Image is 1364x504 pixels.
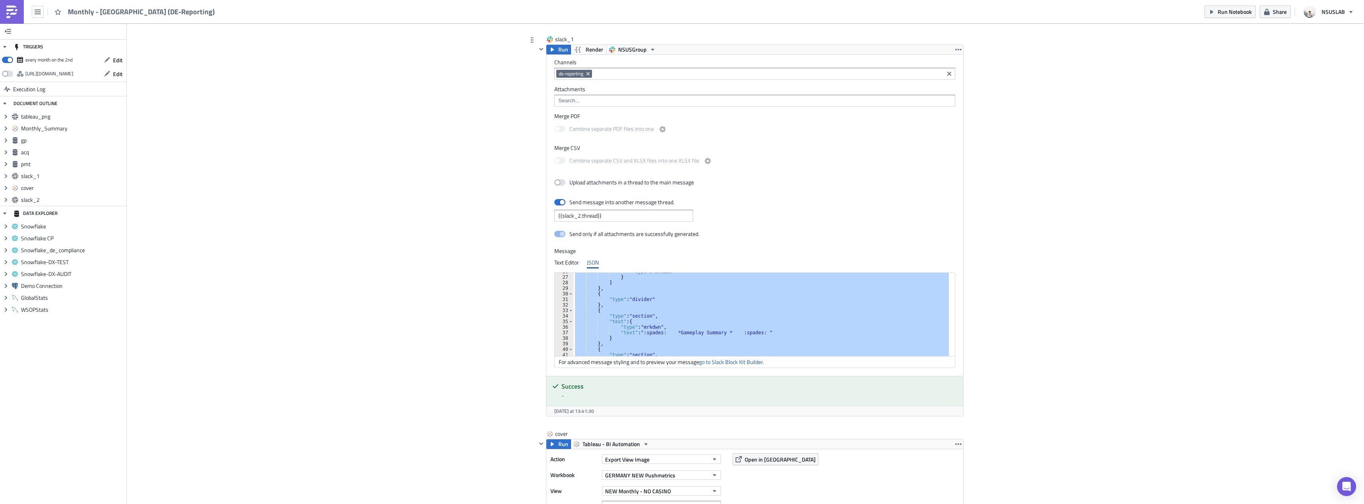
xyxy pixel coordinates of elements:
[555,286,573,291] div: 29
[3,3,414,10] body: Rich Text Area. Press ALT-0 for help.
[1273,8,1287,16] span: Share
[554,179,694,186] label: Upload attachments in a thread to the main message
[605,487,671,495] span: NEW Monthly - NO CASINO
[21,259,125,266] span: Snowflake-DX-TEST
[13,206,57,220] div: DATA EXPLORER
[550,485,598,497] label: View
[571,439,652,449] button: Tableau - BI Automation
[1337,477,1356,496] div: Open Intercom Messenger
[555,291,573,297] div: 30
[6,6,18,18] img: PushMetrics
[550,453,598,465] label: Action
[554,156,713,166] label: Combine separate CSV and XLSX files into one XLSX file
[602,470,721,480] button: GERMANY NEW Pushmetrics
[555,356,955,368] div: For advanced message styling and to preview your message .
[21,184,125,192] span: cover
[550,469,598,481] label: Workbook
[554,210,693,222] input: {{ slack_1.thread }}
[21,306,125,313] span: WSOPStats
[554,144,955,151] label: Merge CSV
[555,313,573,319] div: 34
[561,383,957,389] h5: Success
[1260,6,1291,18] button: Share
[703,156,713,166] button: Combine separate CSV and XLSX files into one XLSX file
[587,257,599,268] div: JSON
[555,341,573,347] div: 39
[561,391,957,400] div: -
[1303,5,1316,19] img: Avatar
[605,455,649,464] span: Export View Image
[21,294,125,301] span: GlobalStats
[25,68,73,80] div: https://pushmetrics.io/api/v1/report/RelZ7qnoQW/webhook?token=bc6a3b8429d84e509048bfe2509e3698
[555,308,573,313] div: 33
[555,352,573,358] div: 41
[21,282,125,289] span: Demo Connection
[1299,3,1358,21] button: NSUSLAB
[536,439,546,448] button: Hide content
[558,439,568,449] span: Run
[556,97,952,105] input: Search...
[21,113,125,120] span: tableau_png
[559,71,583,77] span: de-reporting
[1218,8,1252,16] span: Run Notebook
[555,280,573,286] div: 28
[3,3,414,10] p: BI Automated Monthly Reports - [GEOGRAPHIC_DATA]
[554,257,579,268] div: Text Editor
[21,247,125,254] span: Snowflake_de_compliance
[606,45,659,54] button: NSUSGroup
[944,69,954,79] button: Clear selected items
[555,330,573,335] div: 37
[100,54,126,66] button: Edit
[1205,6,1256,18] button: Run Notebook
[21,270,125,278] span: Snowflake-DX-AUDIT
[745,455,816,464] span: Open in [GEOGRAPHIC_DATA]
[21,172,125,180] span: slack_1
[733,453,818,465] button: Open in [GEOGRAPHIC_DATA]
[554,113,955,120] label: Merge PDF
[582,439,640,449] span: Tableau - BI Automation
[555,302,573,308] div: 32
[113,70,123,78] span: Edit
[68,7,216,16] span: Monthly - [GEOGRAPHIC_DATA] (DE-Reporting)
[21,235,125,242] span: Snowflake CP
[21,223,125,230] span: Snowflake
[546,439,571,449] button: Run
[546,45,571,54] button: Run
[21,161,125,168] span: pmt
[21,137,125,144] span: gp
[586,45,603,54] span: Render
[554,247,955,255] label: Message
[21,125,125,132] span: Monthly_Summary
[602,454,721,464] button: Export View Image
[25,54,73,66] div: every month on the 2nd
[699,358,762,366] a: go to Slack Block Kit Builder
[13,82,45,96] span: Execution Log
[554,125,667,134] label: Combine separate PDF files into one
[605,471,675,479] span: GERMANY NEW Pushmetrics
[555,324,573,330] div: 36
[555,297,573,302] div: 31
[569,230,699,238] div: Send only if all attachments are successfully generated.
[658,125,667,134] button: Combine separate PDF files into one
[13,96,57,111] div: DOCUMENT OUTLINE
[536,44,546,54] button: Hide content
[571,45,607,54] button: Render
[558,45,568,54] span: Run
[21,149,125,156] span: acq
[555,319,573,324] div: 35
[555,274,573,280] div: 27
[618,45,647,54] span: NSUSGroup
[602,486,721,496] button: NEW Monthly - NO CASINO
[1322,8,1345,16] span: NSUSLAB
[554,59,955,66] label: Channels
[555,347,573,352] div: 40
[554,199,675,206] label: Send message into another message thread.
[555,430,587,438] span: cover
[113,56,123,64] span: Edit
[13,40,43,54] div: TRIGGERS
[554,86,955,93] label: Attachments
[100,68,126,80] button: Edit
[554,407,594,415] span: [DATE] at 13:41:30
[555,335,573,341] div: 38
[585,70,592,78] button: Remove Tag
